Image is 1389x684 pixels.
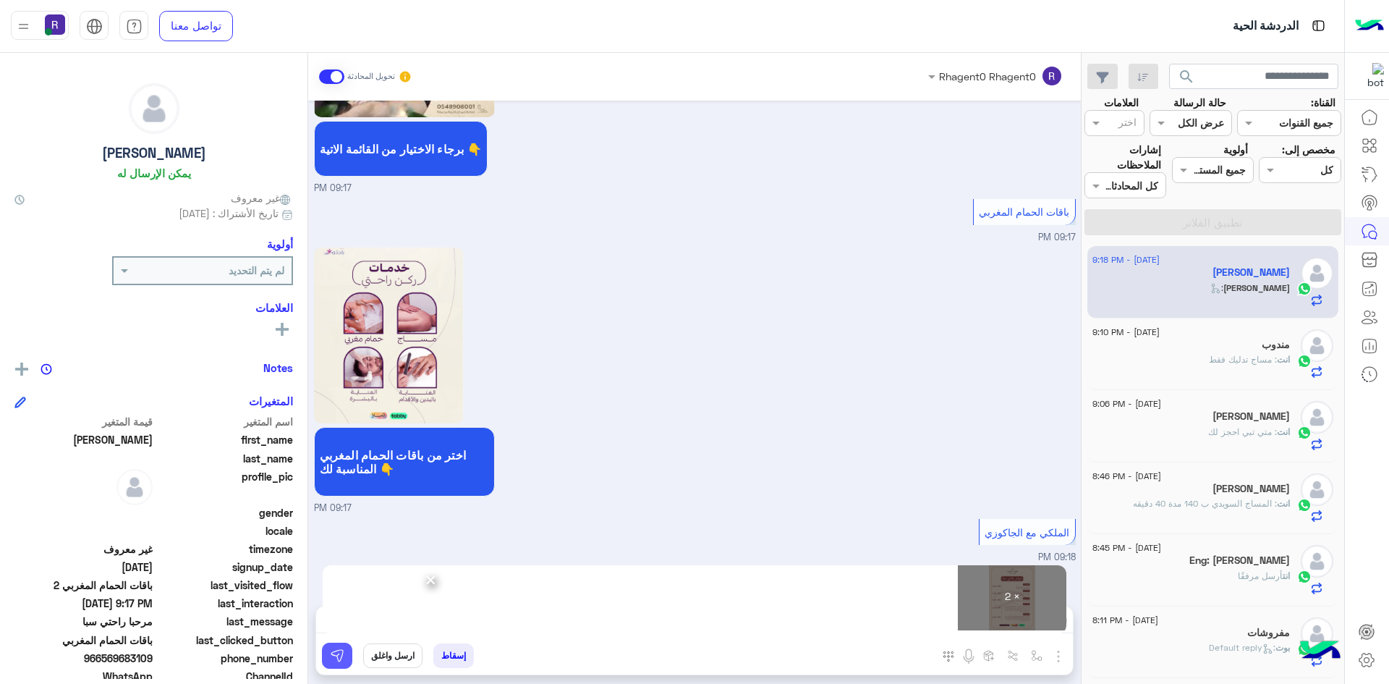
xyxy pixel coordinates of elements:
span: gender [156,505,294,520]
h6: يمكن الإرسال له [117,166,191,180]
span: انت [1277,498,1290,509]
span: باقات الحمام المغربي [979,206,1069,218]
img: notes [41,363,52,375]
p: الدردشة الحية [1233,17,1299,36]
img: hulul-logo.png [1295,626,1346,677]
span: غير معروف [14,541,153,557]
img: tab [86,18,103,35]
h5: Eng: Yousef Shlaby [1189,554,1290,567]
span: قيمة المتغير [14,414,153,429]
p: Rhagent0 Rhagent0 وضع التسليم للمحادثات نشط [314,565,1076,580]
span: profile_pic [156,469,294,502]
span: متي تبي احجز لك [1208,426,1277,437]
img: WhatsApp [1297,570,1312,584]
img: defaultAdmin.png [1301,473,1333,506]
span: [DATE] - 9:18 PM [1092,253,1160,266]
span: انت [1277,426,1290,437]
label: حالة الرسالة [1173,95,1226,110]
span: last_message [156,614,294,629]
span: 09:17 PM [314,502,352,515]
img: send voice note [960,648,977,665]
button: تطبيق الفلاتر [1084,209,1341,235]
span: اسم المتغير [156,414,294,429]
span: [DATE] - 9:10 PM [1092,326,1160,339]
span: أرسل مرفقًا [1238,570,1283,581]
img: defaultAdmin.png [129,84,179,133]
a: تواصل معنا [159,11,233,41]
span: انت [1283,570,1290,581]
span: [DATE] - 8:45 PM [1092,541,1161,554]
h5: malek [1212,266,1290,279]
div: اختر [1118,114,1139,133]
span: اختر من باقات الحمام المغربي المناسبة لك 👇 [320,448,489,476]
span: 09:17 PM [314,182,352,195]
span: 09:18 PM [1038,552,1076,562]
h5: مندوب [1262,339,1290,351]
button: ارسل واغلق [363,643,422,668]
img: defaultAdmin.png [1301,545,1333,578]
span: غير معروف [231,190,293,206]
span: المساج السويدي ب 140 مدة 40 دقيقه [1133,498,1277,509]
span: [DATE] - 8:11 PM [1092,614,1158,627]
span: 2025-08-24T18:16:47.38Z [14,560,153,575]
img: Q2FwdHVyZSAoNikucG5n.png [314,248,464,423]
span: انت [1277,354,1290,365]
h6: المتغيرات [249,394,293,408]
img: make a call [943,651,954,662]
button: search [1169,64,1205,95]
button: إسقاط [433,643,474,668]
span: malek [14,432,153,447]
span: signup_date [156,560,294,575]
label: مخصص إلى: [1282,142,1335,157]
img: WhatsApp [1297,498,1312,512]
label: إشارات الملاحظات [1084,142,1161,173]
h6: Notes [263,361,293,374]
span: × [424,563,438,596]
span: locale [156,523,294,539]
small: تحويل المحادثة [347,71,395,83]
span: 2025-08-24T18:17:53.917Z [14,596,153,611]
span: [DATE] - 8:46 PM [1092,470,1161,483]
span: برجاء الاختيار من القائمة الاتية 👇 [320,142,482,156]
img: WhatsApp [1297,426,1312,440]
img: tab [1309,17,1328,35]
div: × 2 [958,565,1066,630]
img: Logo [1355,11,1384,41]
span: last_visited_flow [156,578,294,593]
img: userImage [45,14,65,35]
span: ChannelId [156,669,294,684]
span: 966569683109 [14,651,153,666]
span: timezone [156,541,294,557]
button: select flow [1025,643,1049,667]
span: last_interaction [156,596,294,611]
img: 322853014244696 [1358,63,1384,89]
span: last_name [156,451,294,466]
span: مرحبا راحتي سبا [14,614,153,629]
span: [DATE] - 9:06 PM [1092,397,1161,410]
button: create order [977,643,1001,667]
h5: بكر عبد الكريم [1212,410,1290,423]
span: بوت [1275,642,1290,653]
img: profile [14,17,33,35]
span: تاريخ الأشتراك : [DATE] [179,206,279,221]
h5: مفروشات [1247,627,1290,639]
img: WhatsApp [1297,282,1312,296]
img: add [15,363,28,376]
span: phone_number [156,651,294,666]
a: tab [119,11,148,41]
span: [PERSON_NAME] [1223,282,1290,293]
span: باقات الحمام المغربي [14,633,153,648]
img: defaultAdmin.png [1301,329,1333,362]
img: select flow [1031,650,1042,662]
span: null [14,505,153,520]
span: search [1178,68,1195,85]
span: last_clicked_button [156,633,294,648]
span: 09:17 PM [1038,232,1076,242]
img: Trigger scenario [1007,650,1019,662]
img: defaultAdmin.png [116,469,153,505]
h5: Ali Shaddad [1212,483,1290,495]
img: defaultAdmin.png [1301,401,1333,434]
button: Trigger scenario [1001,643,1025,667]
span: 2 [14,669,153,684]
span: الملكي مع الجاكوزي [985,526,1069,539]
